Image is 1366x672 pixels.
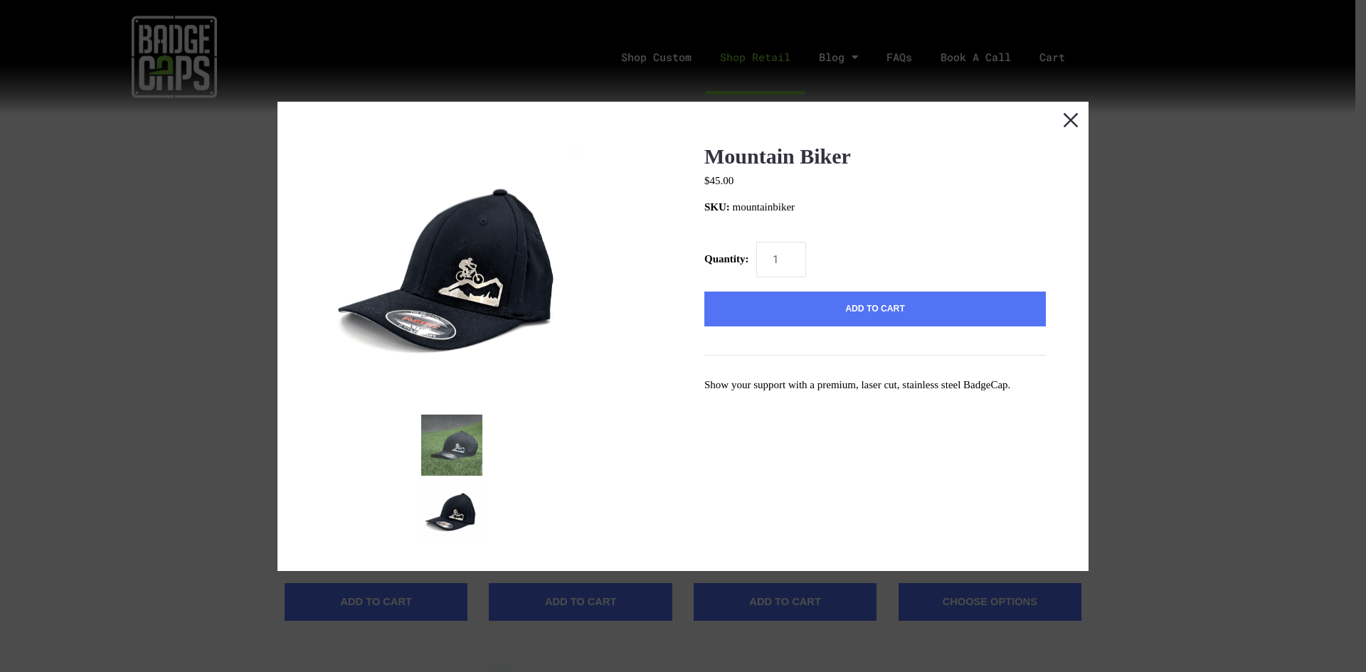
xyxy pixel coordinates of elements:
span: SKU: [704,201,730,213]
span: $45.00 [704,175,734,186]
button: Close this dialog window [1053,102,1089,137]
p: Show your support with a premium, laser cut, stainless steel BadgeCap. [704,377,1046,393]
button: Add to Cart [704,292,1046,327]
button: mark as featured image [320,483,583,544]
span: Quantity: [704,253,749,265]
span: mountainbiker [733,201,795,213]
a: Mountain Biker [704,144,851,168]
button: mark as featured image [320,415,583,476]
